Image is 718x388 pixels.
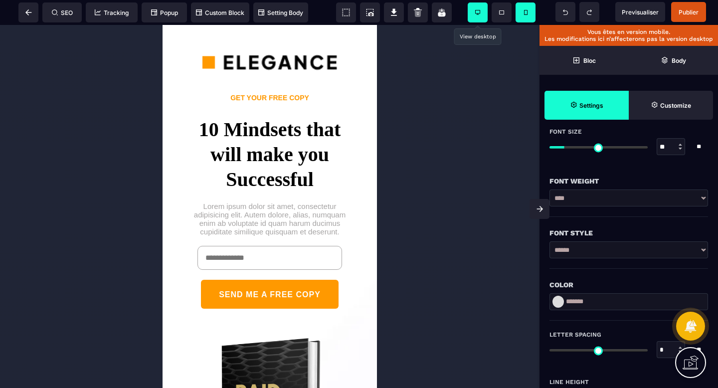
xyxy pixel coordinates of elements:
[672,57,686,64] strong: Body
[544,91,629,120] span: Settings
[629,46,718,75] span: Open Layer Manager
[544,35,713,42] p: Les modifications ici n’affecterons pas la version desktop
[583,57,596,64] strong: Bloc
[579,102,603,109] strong: Settings
[40,25,175,48] img: 36a31ef8dffae9761ab5e8e4264402e5_logo.png
[196,9,244,16] span: Custom Block
[622,8,659,16] span: Previsualiser
[336,2,356,22] span: View components
[52,9,73,16] span: SEO
[615,2,665,22] span: Preview
[544,28,713,35] p: Vous êtes en version mobile.
[549,128,582,136] span: Font Size
[629,91,713,120] span: Open Style Manager
[549,378,589,386] span: Line Height
[679,8,699,16] span: Publier
[549,279,708,291] div: Color
[549,227,708,239] div: Font Style
[539,46,629,75] span: Open Blocks
[95,9,129,16] span: Tracking
[360,2,380,22] span: Screenshot
[151,9,178,16] span: Popup
[660,102,691,109] strong: Customize
[38,255,176,284] button: SEND ME A FREE COPY
[549,331,601,339] span: Letter Spacing
[549,175,708,187] div: Font Weight
[258,9,303,16] span: Setting Body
